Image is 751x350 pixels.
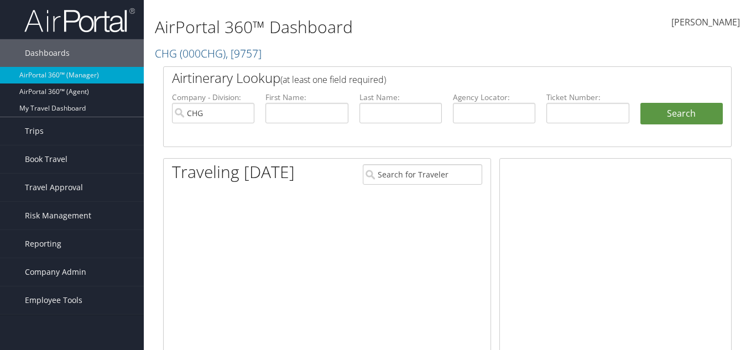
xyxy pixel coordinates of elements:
label: Company - Division: [172,92,254,103]
span: Travel Approval [25,174,83,201]
label: Agency Locator: [453,92,535,103]
span: (at least one field required) [280,74,386,86]
label: Last Name: [359,92,442,103]
h1: AirPortal 360™ Dashboard [155,15,545,39]
span: Company Admin [25,258,86,286]
span: , [ 9757 ] [226,46,262,61]
h1: Traveling [DATE] [172,160,295,184]
label: Ticket Number: [546,92,629,103]
button: Search [640,103,723,125]
img: airportal-logo.png [24,7,135,33]
span: Employee Tools [25,286,82,314]
span: Dashboards [25,39,70,67]
a: CHG [155,46,262,61]
input: Search for Traveler [363,164,482,185]
h2: Airtinerary Lookup [172,69,676,87]
span: Reporting [25,230,61,258]
span: Risk Management [25,202,91,229]
span: Book Travel [25,145,67,173]
span: Trips [25,117,44,145]
a: [PERSON_NAME] [671,6,740,40]
span: [PERSON_NAME] [671,16,740,28]
label: First Name: [265,92,348,103]
span: ( 000CHG ) [180,46,226,61]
